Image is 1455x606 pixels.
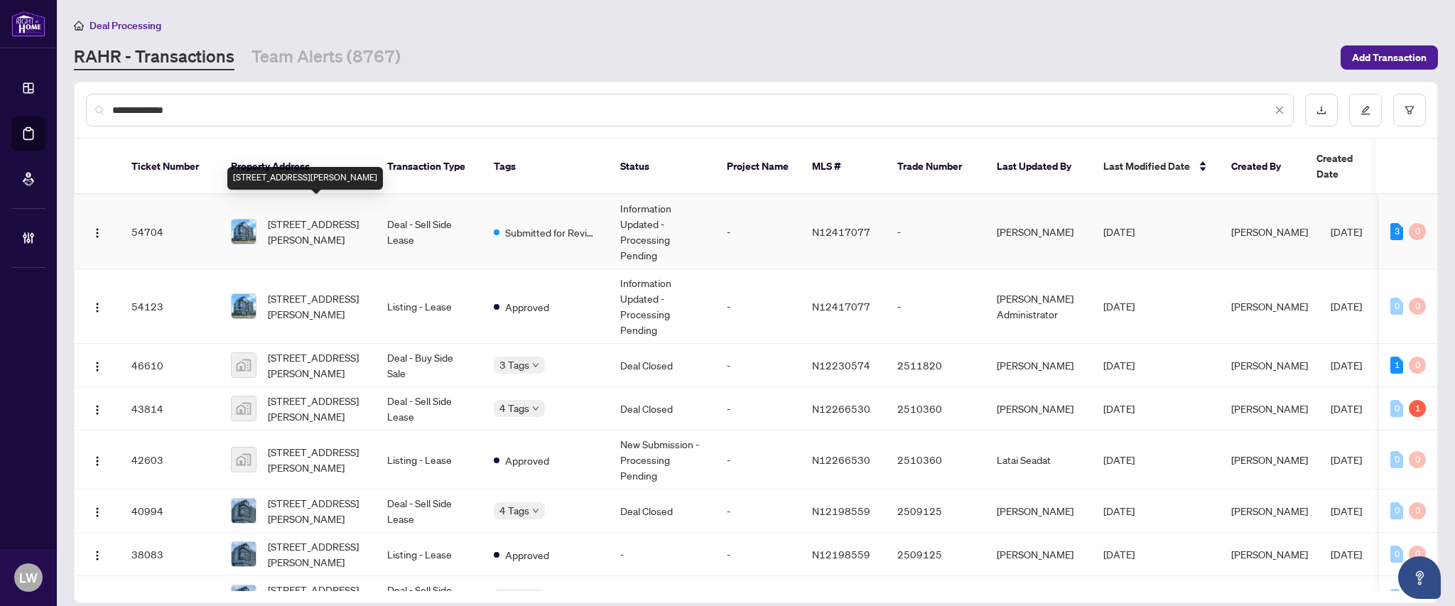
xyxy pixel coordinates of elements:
img: Logo [92,404,103,416]
td: Deal - Buy Side Sale [376,344,482,387]
button: Logo [86,397,109,420]
th: Status [609,139,715,195]
span: N12417077 [812,225,870,238]
span: edit [1361,105,1370,115]
div: 0 [1390,502,1403,519]
th: Tags [482,139,609,195]
td: 2511820 [886,344,985,387]
span: [DATE] [1331,402,1362,415]
th: Project Name [715,139,801,195]
td: Listing - Lease [376,431,482,489]
div: 0 [1390,546,1403,563]
td: [PERSON_NAME] Administrator [985,269,1092,344]
td: Deal - Sell Side Lease [376,489,482,533]
span: N12230574 [812,359,870,372]
span: Approved [505,299,549,315]
button: Logo [86,295,109,318]
td: Information Updated - Processing Pending [609,195,715,269]
span: [STREET_ADDRESS][PERSON_NAME] [268,495,364,526]
td: Deal - Sell Side Lease [376,195,482,269]
button: edit [1349,94,1382,126]
span: home [74,21,84,31]
span: [PERSON_NAME] [1231,300,1308,313]
div: 1 [1390,357,1403,374]
button: download [1305,94,1338,126]
span: [PERSON_NAME] [1231,453,1308,466]
div: 1 [1409,400,1426,417]
div: 0 [1390,589,1403,606]
div: 0 [1390,400,1403,417]
img: thumbnail-img [232,353,256,377]
td: [PERSON_NAME] [985,344,1092,387]
th: MLS # [801,139,886,195]
img: Logo [92,302,103,313]
span: close [1275,105,1284,115]
td: [PERSON_NAME] [985,533,1092,576]
span: 4 Tags [499,502,529,519]
span: [DATE] [1103,359,1135,372]
span: LW [19,568,38,588]
span: 4 Tags [499,589,529,605]
span: Last Modified Date [1103,158,1190,174]
td: New Submission - Processing Pending [609,431,715,489]
td: - [886,269,985,344]
th: Last Updated By [985,139,1092,195]
span: [DATE] [1103,300,1135,313]
img: thumbnail-img [232,396,256,421]
td: Information Updated - Processing Pending [609,269,715,344]
span: N12417077 [812,300,870,313]
a: Team Alerts (8767) [251,45,401,70]
div: 0 [1409,298,1426,315]
td: - [886,195,985,269]
td: 2509125 [886,489,985,533]
img: Logo [92,455,103,467]
span: [STREET_ADDRESS][PERSON_NAME] [268,291,364,322]
span: N12266530 [812,402,870,415]
span: [PERSON_NAME] [1231,548,1308,561]
td: Latai Seadat [985,431,1092,489]
img: Logo [92,550,103,561]
img: logo [11,11,45,37]
img: thumbnail-img [232,448,256,472]
span: [DATE] [1331,300,1362,313]
span: [DATE] [1103,225,1135,238]
td: 2509125 [886,533,985,576]
td: - [715,195,801,269]
th: Created By [1220,139,1305,195]
td: - [609,533,715,576]
td: Deal Closed [609,344,715,387]
span: [DATE] [1331,453,1362,466]
span: down [532,362,539,369]
span: [DATE] [1331,504,1362,517]
td: [PERSON_NAME] [985,387,1092,431]
th: Trade Number [886,139,985,195]
button: Logo [86,499,109,522]
img: Logo [92,227,103,239]
td: - [715,269,801,344]
td: - [715,387,801,431]
div: 0 [1409,502,1426,519]
th: Transaction Type [376,139,482,195]
th: Last Modified Date [1092,139,1220,195]
th: Ticket Number [120,139,220,195]
span: [DATE] [1103,548,1135,561]
span: Submitted for Review [505,224,597,240]
span: [DATE] [1331,225,1362,238]
a: RAHR - Transactions [74,45,234,70]
td: - [715,344,801,387]
span: filter [1405,105,1415,115]
span: download [1316,105,1326,115]
td: - [715,533,801,576]
img: thumbnail-img [232,499,256,523]
td: [PERSON_NAME] [985,489,1092,533]
span: down [532,507,539,514]
span: [DATE] [1331,548,1362,561]
td: 40994 [120,489,220,533]
span: [PERSON_NAME] [1231,402,1308,415]
span: [PERSON_NAME] [1231,359,1308,372]
button: Logo [86,543,109,566]
span: N12198559 [812,548,870,561]
div: 0 [1409,223,1426,240]
span: N12198559 [812,504,870,517]
td: - [715,489,801,533]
